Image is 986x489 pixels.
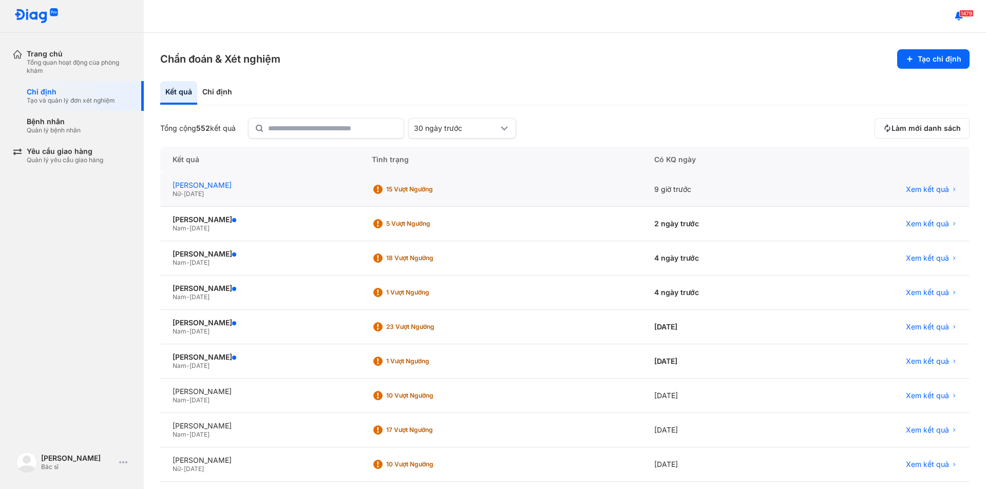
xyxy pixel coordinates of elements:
span: Nữ [173,190,181,198]
span: 552 [196,124,210,132]
div: Có KQ ngày [642,147,798,172]
div: 1 Vượt ngưỡng [386,357,468,365]
span: Xem kết quả [906,288,949,297]
div: 15 Vượt ngưỡng [386,185,468,193]
button: Làm mới danh sách [875,118,970,139]
span: - [186,396,189,404]
div: 10 Vượt ngưỡng [386,392,468,400]
span: Nam [173,396,186,404]
div: Tổng cộng kết quả [160,124,236,133]
span: [DATE] [184,465,204,473]
div: Bệnh nhân [27,117,81,126]
div: [PERSON_NAME] [173,215,347,224]
h3: Chẩn đoán & Xét nghiệm [160,52,280,66]
div: [PERSON_NAME] [173,421,347,431]
div: [PERSON_NAME] [173,249,347,259]
span: - [186,431,189,438]
div: [PERSON_NAME] [173,284,347,293]
div: Quản lý bệnh nhân [27,126,81,134]
div: [DATE] [642,447,798,482]
span: - [181,190,184,198]
span: [DATE] [189,396,210,404]
div: Tạo và quản lý đơn xét nghiệm [27,96,115,105]
span: - [186,224,189,232]
div: [PERSON_NAME] [173,387,347,396]
div: 5 Vượt ngưỡng [386,220,468,228]
div: [DATE] [642,310,798,344]
span: Nam [173,259,186,266]
span: Xem kết quả [906,425,949,435]
div: 10 Vượt ngưỡng [386,460,468,468]
div: [PERSON_NAME] [173,181,347,190]
span: Xem kết quả [906,322,949,331]
span: Nam [173,362,186,369]
div: 18 Vượt ngưỡng [386,254,468,262]
span: Nam [173,224,186,232]
span: Làm mới danh sách [892,124,961,133]
span: [DATE] [184,190,204,198]
div: 9 giờ trước [642,172,798,207]
span: Xem kết quả [906,219,949,228]
span: [DATE] [189,224,210,232]
span: Xem kết quả [906,357,949,366]
div: Chỉ định [27,87,115,96]
span: - [186,293,189,301]
div: 4 ngày trước [642,276,798,310]
div: Tổng quan hoạt động của phòng khám [27,58,131,75]
div: 30 ngày trước [414,124,498,133]
span: Nữ [173,465,181,473]
span: Xem kết quả [906,391,949,400]
div: [DATE] [642,344,798,379]
span: Xem kết quả [906,253,949,263]
div: [PERSON_NAME] [173,456,347,465]
div: 1 Vượt ngưỡng [386,288,468,297]
div: Quản lý yêu cầu giao hàng [27,156,103,164]
img: logo [16,452,37,473]
span: Xem kết quả [906,460,949,469]
div: [PERSON_NAME] [41,454,115,463]
span: [DATE] [189,259,210,266]
div: Yêu cầu giao hàng [27,147,103,156]
div: Trang chủ [27,49,131,58]
div: Kết quả [160,81,197,105]
div: [DATE] [642,379,798,413]
div: [PERSON_NAME] [173,353,347,362]
span: Nam [173,431,186,438]
span: - [181,465,184,473]
span: [DATE] [189,431,210,438]
span: Nam [173,327,186,335]
span: [DATE] [189,327,210,335]
span: - [186,327,189,335]
button: Tạo chỉ định [897,49,970,69]
span: [DATE] [189,293,210,301]
span: 1479 [959,10,974,17]
div: 23 Vượt ngưỡng [386,323,468,331]
img: logo [14,8,59,24]
div: [PERSON_NAME] [173,318,347,327]
span: - [186,259,189,266]
div: Bác sĩ [41,463,115,471]
span: Nam [173,293,186,301]
span: Xem kết quả [906,185,949,194]
div: Kết quả [160,147,359,172]
div: 17 Vượt ngưỡng [386,426,468,434]
span: [DATE] [189,362,210,369]
div: 4 ngày trước [642,241,798,276]
div: [DATE] [642,413,798,447]
div: 2 ngày trước [642,207,798,241]
div: Tình trạng [359,147,642,172]
div: Chỉ định [197,81,237,105]
span: - [186,362,189,369]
